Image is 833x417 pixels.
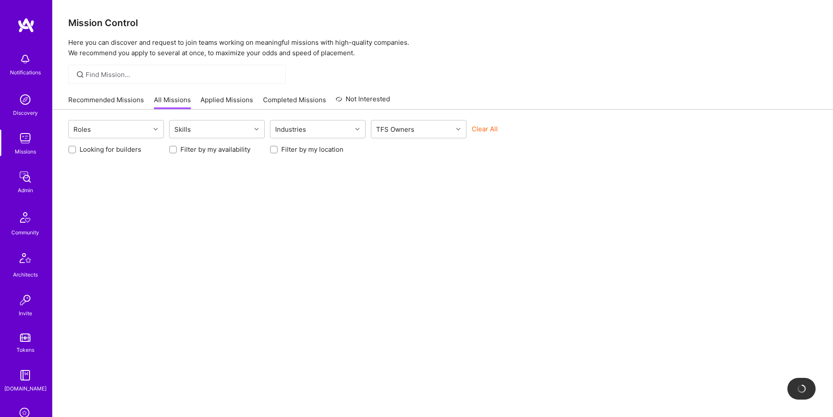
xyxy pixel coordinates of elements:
[15,207,36,228] img: Community
[172,123,193,136] div: Skills
[355,127,360,131] i: icon Chevron
[18,186,33,195] div: Admin
[17,345,34,354] div: Tokens
[472,124,498,133] button: Clear All
[13,270,38,279] div: Architects
[71,123,93,136] div: Roles
[68,37,817,58] p: Here you can discover and request to join teams working on meaningful missions with high-quality ...
[17,91,34,108] img: discovery
[456,127,460,131] i: icon Chevron
[15,147,36,156] div: Missions
[797,384,806,394] img: loading
[68,95,144,110] a: Recommended Missions
[154,95,191,110] a: All Missions
[200,95,253,110] a: Applied Missions
[17,50,34,68] img: bell
[75,70,85,80] i: icon SearchGrey
[180,145,250,154] label: Filter by my availability
[254,127,259,131] i: icon Chevron
[17,130,34,147] img: teamwork
[17,291,34,309] img: Invite
[20,334,30,342] img: tokens
[17,367,34,384] img: guide book
[17,168,34,186] img: admin teamwork
[336,94,390,110] a: Not Interested
[19,309,32,318] div: Invite
[374,123,416,136] div: TFS Owners
[11,228,39,237] div: Community
[80,145,141,154] label: Looking for builders
[15,249,36,270] img: Architects
[153,127,158,131] i: icon Chevron
[4,384,47,393] div: [DOMAIN_NAME]
[68,17,817,28] h3: Mission Control
[17,17,35,33] img: logo
[13,108,38,117] div: Discovery
[86,70,279,79] input: Find Mission...
[10,68,41,77] div: Notifications
[281,145,343,154] label: Filter by my location
[273,123,308,136] div: Industries
[263,95,326,110] a: Completed Missions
